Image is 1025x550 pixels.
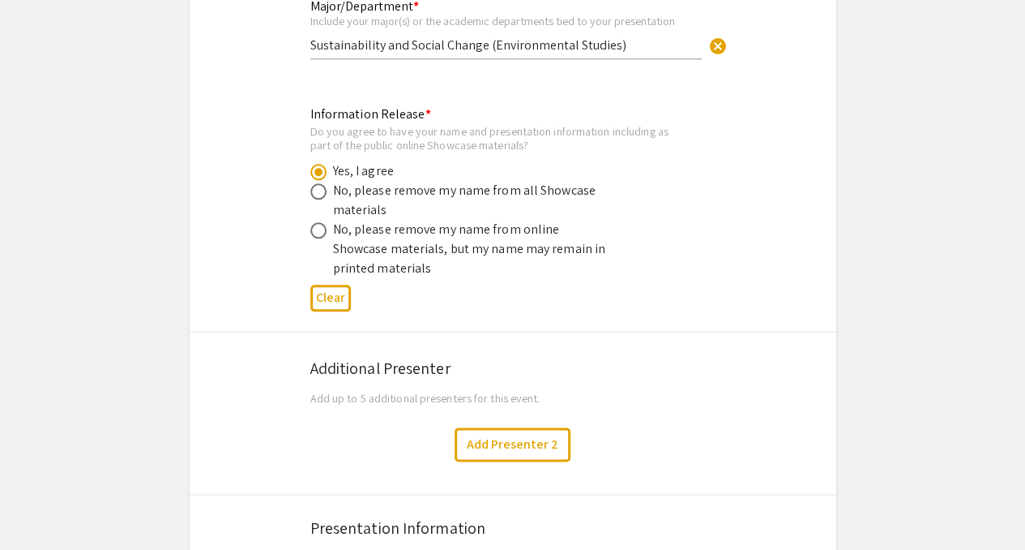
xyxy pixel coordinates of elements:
div: Additional Presenter [310,356,715,380]
iframe: Chat [12,477,69,538]
span: Add up to 5 additional presenters for this event. [310,390,540,406]
div: Do you agree to have your name and presentation information including as part of the public onlin... [310,124,690,153]
button: Clear [702,28,734,61]
button: Clear [310,285,351,312]
button: Add Presenter 2 [455,428,570,462]
div: Presentation Information [310,516,715,540]
div: Yes, I agree [333,161,394,181]
input: Type Here [310,37,702,54]
mat-label: Information Release [310,105,431,122]
span: cancel [708,37,728,56]
div: No, please remove my name from online Showcase materials, but my name may remain in printed mater... [333,220,617,278]
div: Include your major(s) or the academic departments tied to your presentation [310,14,702,28]
div: No, please remove my name from all Showcase materials [333,181,617,220]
